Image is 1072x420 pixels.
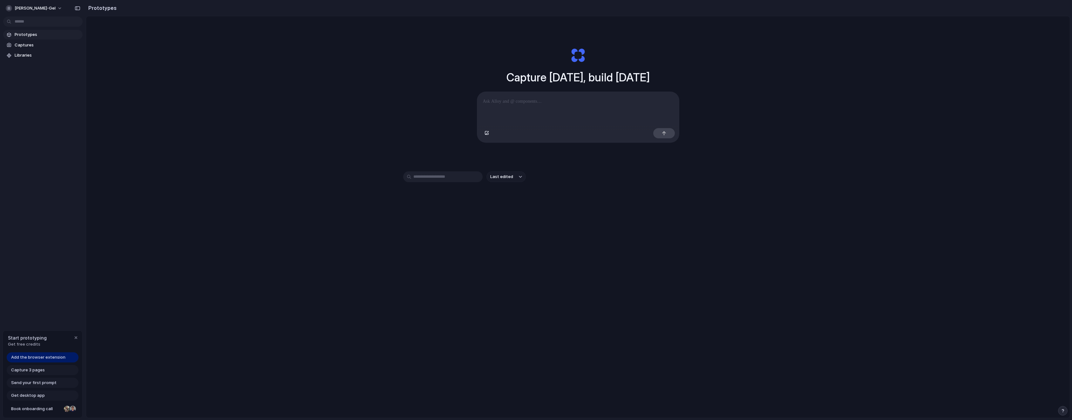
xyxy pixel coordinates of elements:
[11,354,65,361] span: Add the browser extension
[11,392,45,399] span: Get desktop app
[3,3,65,13] button: [PERSON_NAME]-gel
[11,406,61,412] span: Book onboarding call
[15,52,80,59] span: Libraries
[11,380,57,386] span: Send your first prompt
[69,405,77,413] div: Christian Iacullo
[15,31,80,38] span: Prototypes
[63,405,71,413] div: Nicole Kubica
[7,390,78,401] a: Get desktop app
[86,4,117,12] h2: Prototypes
[8,341,47,348] span: Get free credits
[3,51,83,60] a: Libraries
[490,174,513,180] span: Last edited
[3,40,83,50] a: Captures
[15,5,56,11] span: [PERSON_NAME]-gel
[3,30,83,39] a: Prototypes
[7,352,78,362] a: Add the browser extension
[7,404,78,414] a: Book onboarding call
[486,171,526,182] button: Last edited
[506,69,650,86] h1: Capture [DATE], build [DATE]
[11,367,45,373] span: Capture 3 pages
[8,334,47,341] span: Start prototyping
[15,42,80,48] span: Captures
